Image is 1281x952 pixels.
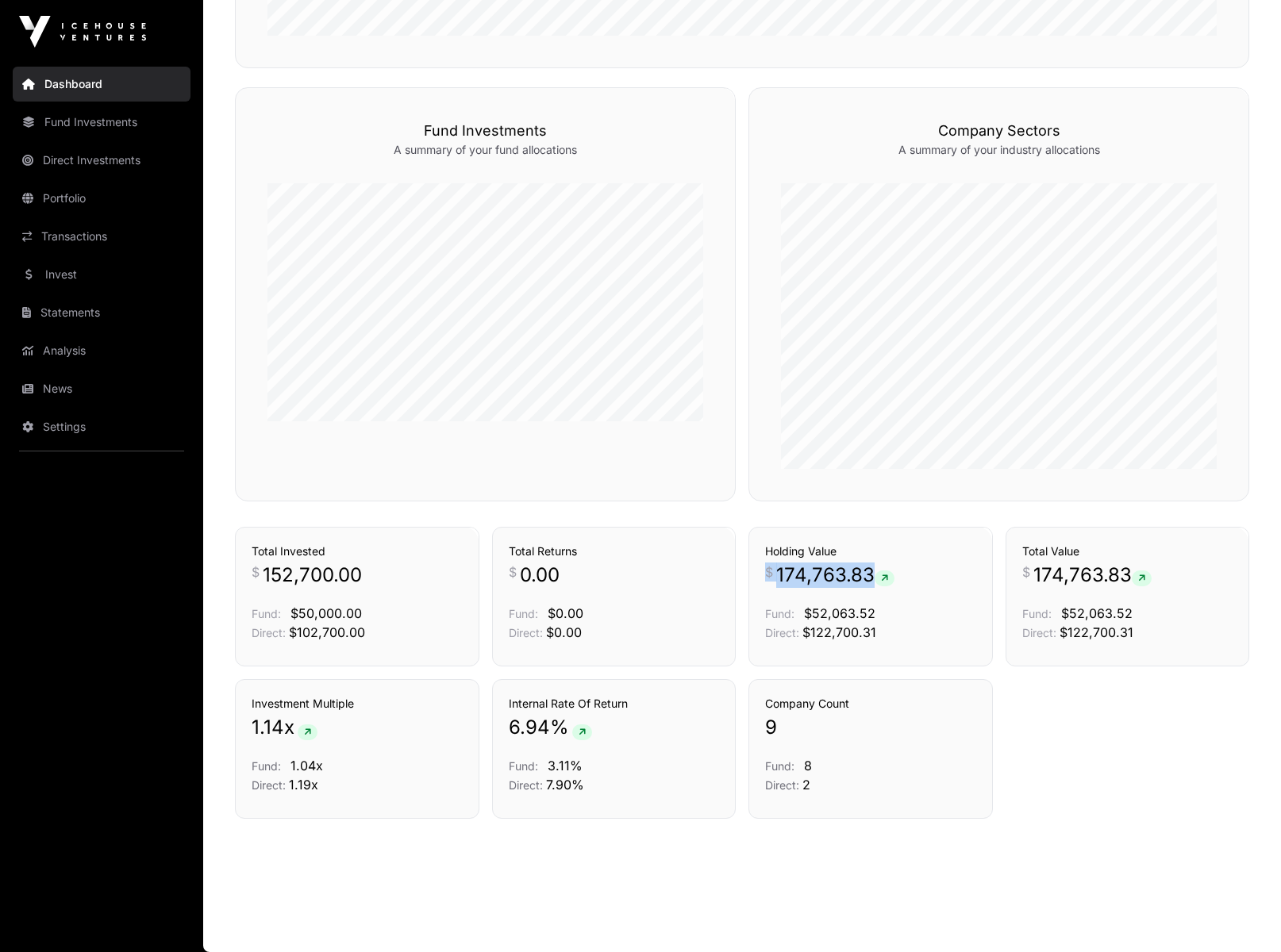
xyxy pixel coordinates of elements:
span: $0.00 [548,605,583,621]
span: 1.04x [290,758,323,773]
h3: Total Value [1022,543,1233,559]
span: 0.00 [520,562,560,588]
span: $122,700.31 [1060,624,1133,640]
a: Direct Investments [13,143,190,178]
span: 1.14 [252,715,284,740]
span: 152,700.00 [263,562,362,588]
span: $ [509,562,517,582]
span: Direct: [1022,626,1056,639]
span: $52,063.52 [804,605,875,621]
h3: Company Sectors [781,120,1217,142]
span: Fund: [509,607,538,620]
a: Invest [13,257,190,292]
span: 8 [804,758,812,773]
span: Fund: [509,759,538,773]
h3: Total Invested [252,543,463,559]
span: Direct: [252,778,286,792]
span: 2 [802,777,810,793]
h3: Internal Rate Of Return [509,696,720,712]
span: $52,063.52 [1061,605,1133,621]
img: Icehouse Ventures Logo [19,16,146,48]
span: Direct: [509,626,543,639]
span: Fund: [252,607,281,620]
span: $50,000.00 [290,605,362,621]
span: Fund: [765,607,794,620]
span: Fund: [252,759,281,773]
span: 174,763.83 [776,562,894,588]
a: Portfolio [13,181,190,216]
span: Direct: [765,778,799,792]
h3: Investment Multiple [252,696,463,712]
span: $0.00 [546,624,582,640]
a: News [13,371,190,406]
span: 7.90% [546,777,584,793]
span: 174,763.83 [1033,562,1152,588]
p: A summary of your fund allocations [267,142,703,158]
p: A summary of your industry allocations [781,142,1217,158]
h3: Total Returns [509,543,720,559]
span: $122,700.31 [802,624,876,640]
iframe: Chat Widget [1202,876,1281,952]
h3: Holding Value [765,543,976,559]
span: Direct: [252,626,286,639]
span: $ [1022,562,1030,582]
span: 1.19x [289,777,318,793]
span: $ [765,562,773,582]
a: Statements [13,295,190,330]
span: $102,700.00 [289,624,365,640]
span: Fund: [765,759,794,773]
a: Analysis [13,333,190,368]
a: Transactions [13,219,190,254]
span: 3.11% [548,758,583,773]
a: Dashboard [13,67,190,102]
span: Direct: [509,778,543,792]
span: $ [252,562,260,582]
h3: Company Count [765,696,976,712]
span: Fund: [1022,607,1052,620]
span: % [550,715,569,740]
span: 6.94 [509,715,550,740]
a: Fund Investments [13,105,190,140]
span: x [284,715,294,740]
a: Settings [13,409,190,444]
span: 9 [765,715,777,740]
h3: Fund Investments [267,120,703,142]
span: Direct: [765,626,799,639]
